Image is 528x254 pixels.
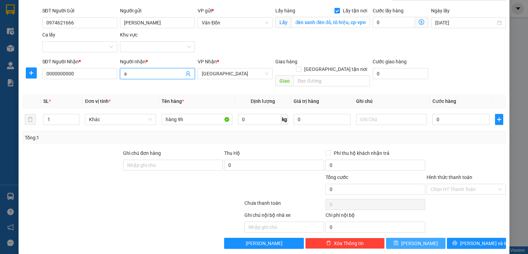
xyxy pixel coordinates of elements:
[432,98,456,104] span: Cước hàng
[43,98,49,104] span: SL
[356,114,427,125] input: Ghi Chú
[42,58,117,65] div: SĐT Người Nhận
[460,240,508,247] span: [PERSON_NAME] và In
[42,7,117,14] div: SĐT Người Gửi
[373,59,407,64] label: Cước giao hàng
[120,31,195,39] div: Khu vực
[326,211,425,222] div: Chi phí nội bộ
[85,98,111,104] span: Đơn vị tính
[386,238,445,249] button: save[PERSON_NAME]
[275,59,297,64] span: Giao hàng
[275,17,291,28] span: Lấy
[26,67,37,78] button: plus
[224,238,304,249] button: [PERSON_NAME]
[331,149,392,157] span: Phí thu hộ khách nhận trả
[401,240,438,247] span: [PERSON_NAME]
[452,241,457,246] span: printer
[162,114,232,125] input: VD: Bàn, Ghế
[123,150,161,156] label: Ghi chú đơn hàng
[281,114,288,125] span: kg
[447,238,506,249] button: printer[PERSON_NAME] và In
[25,114,36,125] button: delete
[373,8,404,13] label: Cước lấy hàng
[120,58,195,65] div: Người nhận
[419,19,424,25] span: dollar-circle
[301,65,370,73] span: [GEOGRAPHIC_DATA] tận nơi
[373,68,428,79] input: Cước giao hàng
[198,7,273,14] div: VP gửi
[244,199,324,211] div: Chưa thanh toán
[25,134,204,141] div: Tổng: 1
[294,98,319,104] span: Giá trị hàng
[251,98,275,104] span: Định lượng
[202,18,268,28] span: Vân Đồn
[294,75,370,86] input: Dọc đường
[42,32,55,38] label: Ca lấy
[275,8,295,13] span: Lấy hàng
[373,17,415,28] input: Cước lấy hàng
[305,238,385,249] button: deleteXóa Thông tin
[162,98,184,104] span: Tên hàng
[326,241,331,246] span: delete
[120,7,195,14] div: Người gửi
[294,114,351,125] input: 0
[326,174,348,180] span: Tổng cước
[246,240,283,247] span: [PERSON_NAME]
[198,59,217,64] span: VP Nhận
[244,222,324,233] input: Nhập ghi chú
[185,71,191,76] span: user-add
[334,240,364,247] span: Xóa Thông tin
[435,19,496,27] input: Ngày lấy
[495,117,503,122] span: plus
[427,174,472,180] label: Hình thức thanh toán
[340,7,370,14] span: Lấy tận nơi
[26,70,36,76] span: plus
[353,95,430,108] th: Ghi chú
[224,150,240,156] span: Thu Hộ
[291,17,370,28] input: Lấy tận nơi
[89,114,152,125] span: Khác
[202,68,268,79] span: Hà Nội
[394,241,398,246] span: save
[275,75,294,86] span: Giao
[123,160,223,171] input: Ghi chú đơn hàng
[244,211,324,222] div: Ghi chú nội bộ nhà xe
[495,114,503,125] button: plus
[431,8,450,13] label: Ngày lấy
